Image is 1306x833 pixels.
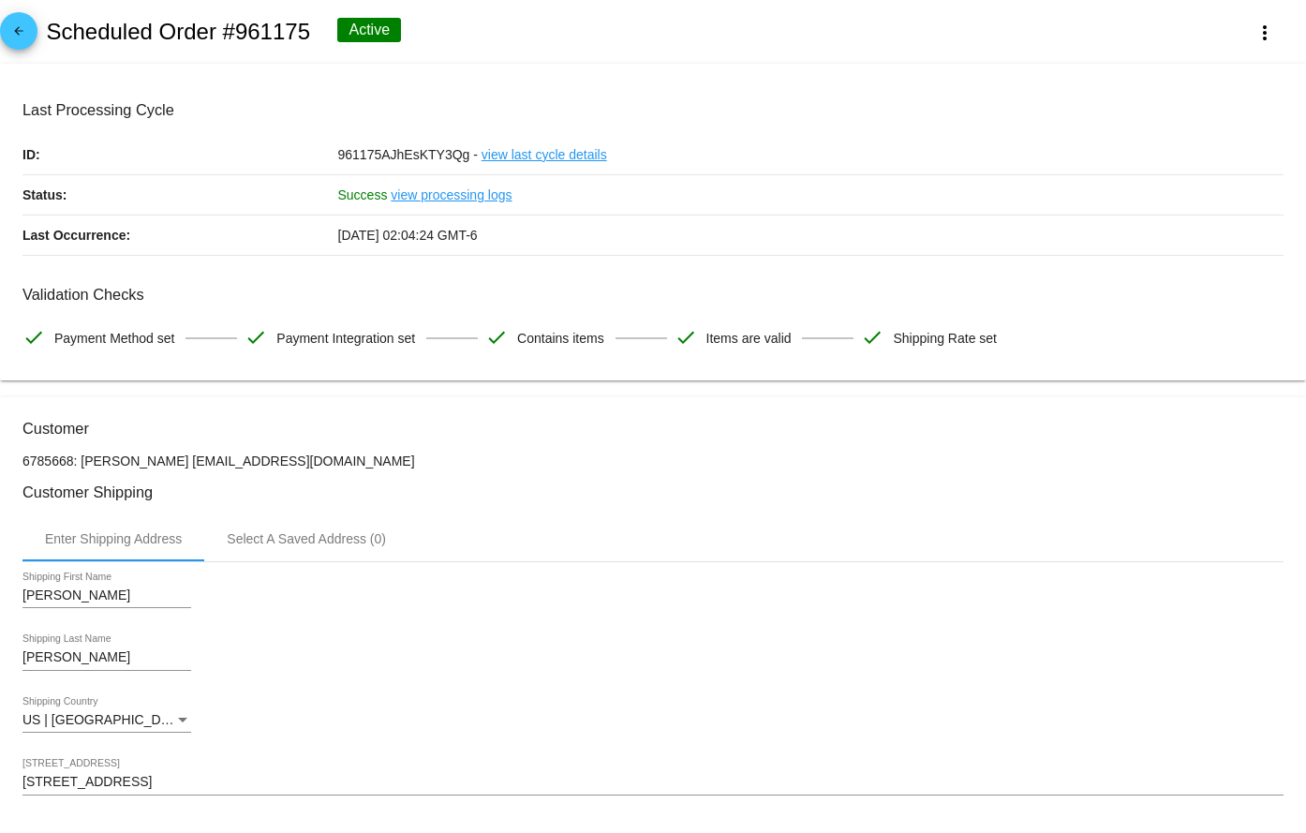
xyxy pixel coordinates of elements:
mat-icon: more_vert [1254,22,1276,44]
mat-select: Shipping Country [22,713,191,728]
input: Shipping Street 1 [22,775,1284,790]
a: view processing logs [391,175,512,215]
span: 961175AJhEsKTY3Qg - [338,147,478,162]
span: Contains items [517,319,604,358]
span: Payment Integration set [276,319,415,358]
mat-icon: check [675,326,697,349]
span: US | [GEOGRAPHIC_DATA] [22,712,188,727]
span: Payment Method set [54,319,174,358]
p: 6785668: [PERSON_NAME] [EMAIL_ADDRESS][DOMAIN_NAME] [22,454,1284,469]
h3: Validation Checks [22,286,1284,304]
mat-icon: check [485,326,508,349]
input: Shipping Last Name [22,650,191,665]
span: Shipping Rate set [893,319,997,358]
span: Items are valid [706,319,792,358]
h2: Scheduled Order #961175 [46,19,310,45]
h3: Last Processing Cycle [22,101,1284,119]
div: Active [337,18,401,42]
p: ID: [22,135,338,174]
h3: Customer [22,420,1284,438]
input: Shipping First Name [22,588,191,603]
span: Success [338,187,388,202]
mat-icon: arrow_back [7,24,30,47]
mat-icon: check [245,326,267,349]
mat-icon: check [22,326,45,349]
div: Select A Saved Address (0) [227,531,386,546]
span: [DATE] 02:04:24 GMT-6 [338,228,478,243]
a: view last cycle details [482,135,607,174]
p: Status: [22,175,338,215]
mat-icon: check [861,326,883,349]
h3: Customer Shipping [22,483,1284,501]
div: Enter Shipping Address [45,531,182,546]
p: Last Occurrence: [22,216,338,255]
